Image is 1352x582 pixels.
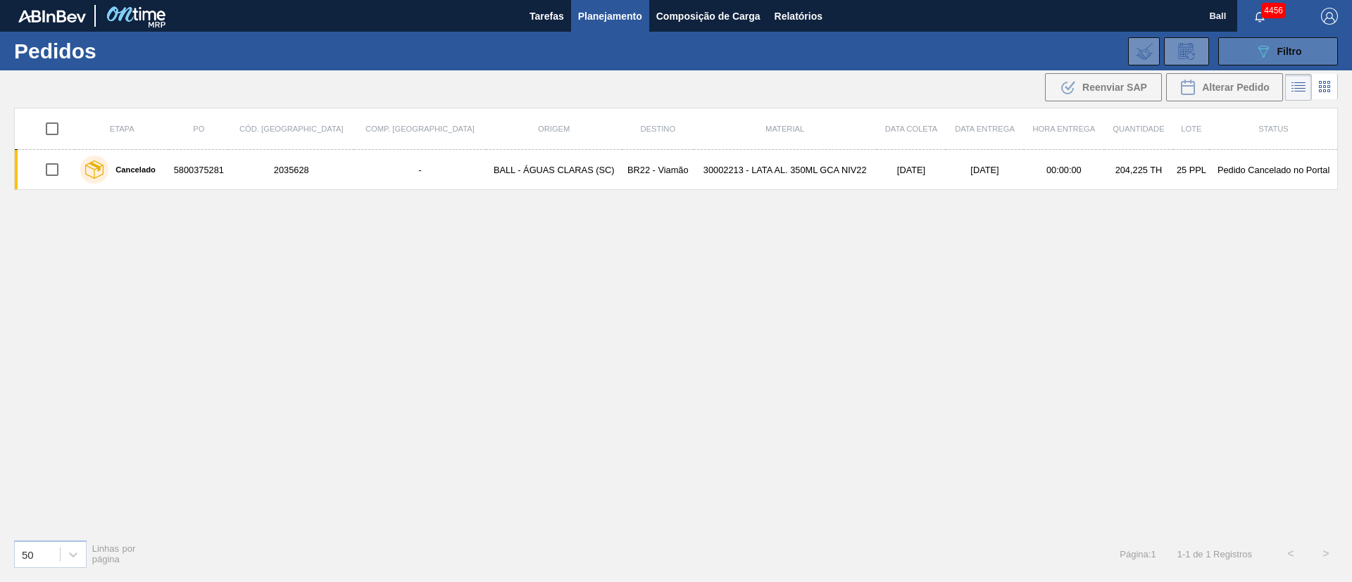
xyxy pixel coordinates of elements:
[228,150,354,190] td: 2035628
[578,8,642,25] span: Planejamento
[1113,125,1164,133] span: Quantidade
[1312,74,1338,101] div: Visão em Cards
[1237,6,1282,26] button: Notificações
[14,43,225,59] h1: Pedidos
[1166,73,1283,101] div: Alterar Pedido
[1261,3,1286,18] span: 4456
[1321,8,1338,25] img: Logout
[1032,125,1095,133] span: Hora Entrega
[169,150,228,190] td: 5800375281
[1210,150,1337,190] td: Pedido Cancelado no Portal
[885,125,938,133] span: Data coleta
[354,150,486,190] td: -
[92,543,136,564] span: Linhas por página
[1082,82,1147,93] span: Reenviar SAP
[538,125,570,133] span: Origem
[656,8,760,25] span: Composição de Carga
[1202,82,1270,93] span: Alterar Pedido
[1104,150,1173,190] td: 204,225 TH
[486,150,622,190] td: BALL - ÁGUAS CLARAS (SC)
[877,150,946,190] td: [DATE]
[1128,37,1160,65] div: Importar Negociações dos Pedidos
[765,125,804,133] span: Material
[110,125,134,133] span: Etapa
[1177,549,1252,559] span: 1 - 1 de 1 Registros
[1120,549,1156,559] span: Página : 1
[1285,74,1312,101] div: Visão em Lista
[193,125,204,133] span: PO
[1308,536,1344,571] button: >
[22,548,34,560] div: 50
[18,10,86,23] img: TNhmsLtSVTkK8tSr43FrP2fwEKptu5GPRR3wAAAABJRU5ErkJggg==
[1273,536,1308,571] button: <
[694,150,877,190] td: 30002213 - LATA AL. 350ML GCA NIV22
[1258,125,1288,133] span: Status
[1164,37,1209,65] div: Solicitação de Revisão de Pedidos
[108,165,156,174] label: Cancelado
[775,8,822,25] span: Relatórios
[622,150,694,190] td: BR22 - Viamão
[946,150,1023,190] td: [DATE]
[640,125,675,133] span: Destino
[1218,37,1338,65] button: Filtro
[1045,73,1162,101] div: Reenviar SAP
[1173,150,1210,190] td: 25 PPL
[239,125,344,133] span: Cód. [GEOGRAPHIC_DATA]
[365,125,475,133] span: Comp. [GEOGRAPHIC_DATA]
[530,8,564,25] span: Tarefas
[1277,46,1302,57] span: Filtro
[955,125,1015,133] span: Data entrega
[1024,150,1105,190] td: 00:00:00
[15,150,1338,190] a: Cancelado58003752812035628-BALL - ÁGUAS CLARAS (SC)BR22 - Viamão30002213 - LATA AL. 350ML GCA NIV...
[1181,125,1201,133] span: Lote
